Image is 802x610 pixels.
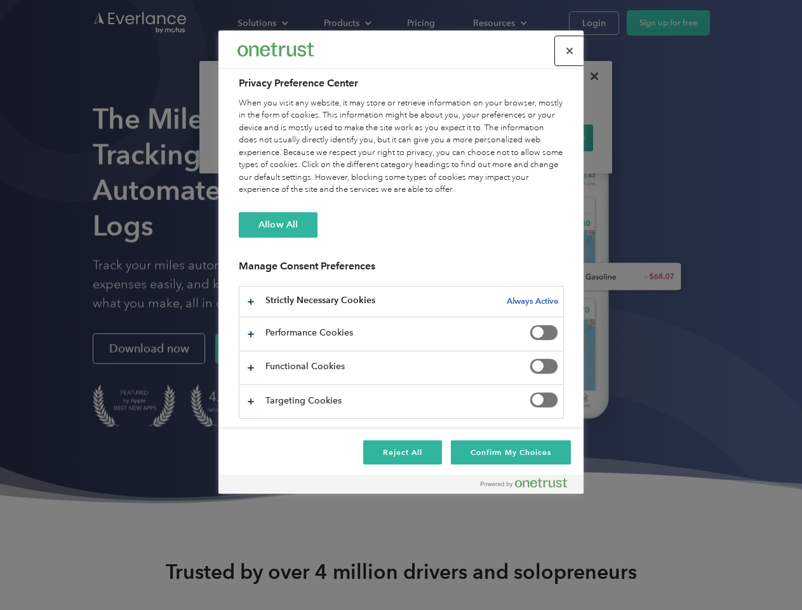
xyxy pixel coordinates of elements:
[239,260,564,280] h3: Manage Consent Preferences
[218,30,584,494] div: Preference center
[451,440,571,464] button: Confirm My Choices
[218,30,584,494] div: Privacy Preference Center
[237,37,314,62] div: Everlance
[237,43,314,56] img: Everlance
[481,478,577,494] a: Powered by OneTrust Opens in a new Tab
[556,37,584,65] button: Close
[239,97,564,196] div: When you visit any website, it may store or retrieve information on your browser, mostly in the f...
[239,76,564,91] h2: Privacy Preference Center
[239,212,317,238] button: Allow All
[363,440,442,464] button: Reject All
[481,478,567,488] img: Powered by OneTrust Opens in a new Tab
